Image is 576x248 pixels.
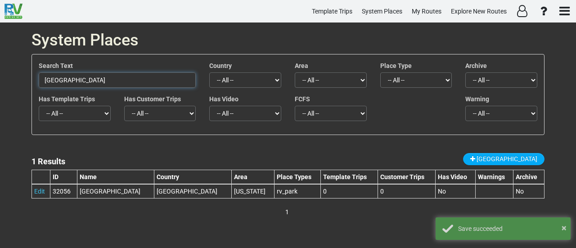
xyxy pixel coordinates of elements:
[4,4,22,19] img: RvPlanetLogo.png
[34,188,45,195] a: Edit
[77,170,154,184] th: Name
[380,61,412,70] label: Place Type
[50,170,77,184] th: ID
[80,187,152,196] div: [GEOGRAPHIC_DATA]
[465,61,487,70] label: Archive
[285,208,289,216] span: 1
[277,187,318,196] div: rv_park
[231,184,274,198] td: [US_STATE]
[451,8,507,15] span: Explore New Routes
[231,170,274,184] th: Area
[31,157,65,166] lable: 1 Results
[562,221,567,234] button: ×
[408,3,445,20] a: My Routes
[209,95,238,104] label: Has Video
[463,153,544,165] a: [GEOGRAPHIC_DATA]
[412,8,441,15] span: My Routes
[308,3,356,20] a: Template Trips
[209,61,232,70] label: Country
[447,3,511,20] a: Explore New Routes
[50,184,77,198] td: 32056
[154,184,231,198] td: [GEOGRAPHIC_DATA]
[321,184,378,198] td: 0
[378,170,436,184] th: Customer Trips
[295,95,310,104] label: FCFS
[31,31,139,50] span: System Places
[362,8,402,15] span: System Places
[358,3,406,20] a: System Places
[321,170,378,184] th: Template Trips
[39,61,73,70] label: Search Text
[465,95,489,104] label: Warning
[124,95,181,104] label: Has Customer Trips
[312,8,352,15] span: Template Trips
[476,170,513,184] th: Warnings
[39,95,95,104] label: Has Template Trips
[378,184,436,198] td: 0
[477,155,537,162] span: [GEOGRAPHIC_DATA]
[274,170,320,184] th: Place Types
[458,224,564,233] div: Save succeeded
[516,188,524,195] span: No
[438,188,446,195] span: No
[154,170,231,184] th: Country
[436,170,476,184] th: Has Video
[295,61,308,70] label: Area
[513,170,544,184] th: Archive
